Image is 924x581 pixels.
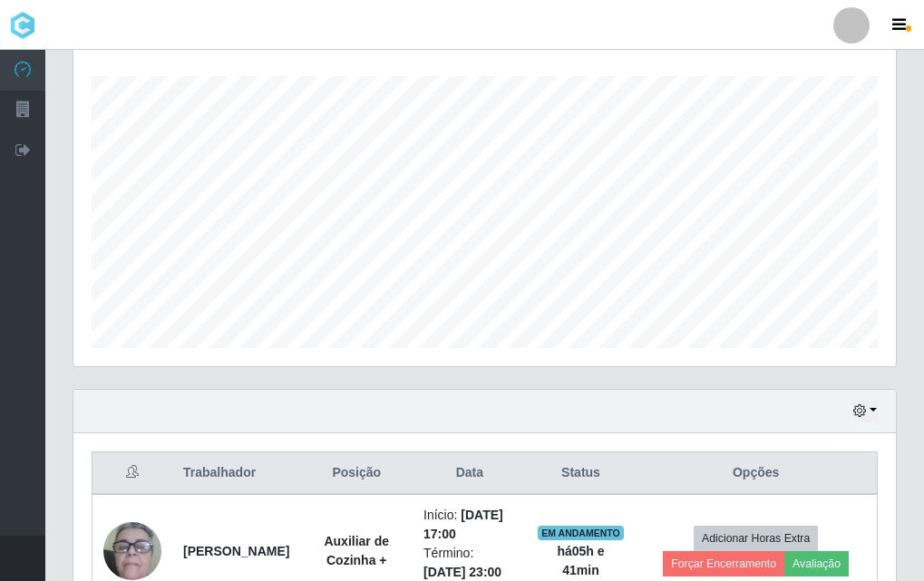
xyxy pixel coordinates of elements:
[324,534,389,567] strong: Auxiliar de Cozinha +
[423,506,516,544] li: Início:
[413,452,527,495] th: Data
[183,544,289,558] strong: [PERSON_NAME]
[300,452,413,495] th: Posição
[527,452,636,495] th: Status
[784,551,849,576] button: Avaliação
[172,452,300,495] th: Trabalhador
[9,12,36,39] img: CoreUI Logo
[635,452,877,495] th: Opções
[557,544,604,577] strong: há 05 h e 41 min
[663,551,784,576] button: Forçar Encerramento
[538,526,624,540] span: EM ANDAMENTO
[423,565,501,579] time: [DATE] 23:00
[423,508,503,541] time: [DATE] 17:00
[694,526,818,551] button: Adicionar Horas Extra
